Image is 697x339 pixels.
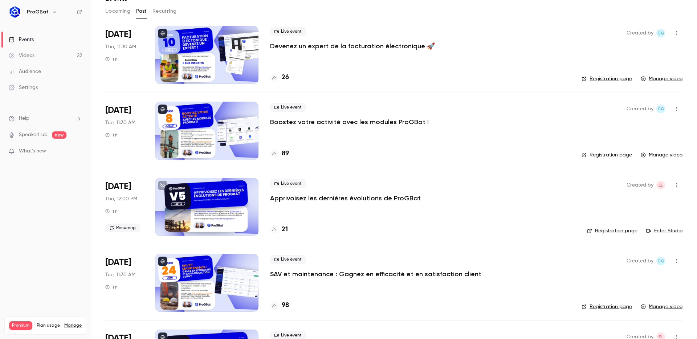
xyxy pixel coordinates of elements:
[105,119,135,126] span: Tue, 11:30 AM
[9,36,34,43] div: Events
[659,181,663,189] span: EL
[105,178,143,236] div: Jul 3 Thu, 12:00 PM (Europe/Paris)
[9,52,34,59] div: Videos
[641,151,682,159] a: Manage video
[270,255,306,264] span: Live event
[646,227,682,234] a: Enter Studio
[270,118,429,126] a: Boostez votre activité avec les modules ProGBat !
[582,75,632,82] a: Registration page
[105,102,143,160] div: Jul 8 Tue, 11:30 AM (Europe/Paris)
[656,105,665,113] span: Charles Gallard
[105,257,131,268] span: [DATE]
[270,73,289,82] a: 26
[657,257,664,265] span: CG
[105,208,118,214] div: 1 h
[9,115,82,122] li: help-dropdown-opener
[105,29,131,40] span: [DATE]
[641,75,682,82] a: Manage video
[270,225,288,234] a: 21
[105,105,131,116] span: [DATE]
[582,151,632,159] a: Registration page
[105,43,136,50] span: Thu, 11:30 AM
[9,321,32,330] span: Premium
[270,103,306,112] span: Live event
[270,270,481,278] a: SAV et maintenance : Gagnez en efficacité et en satisfaction client
[9,68,41,75] div: Audience
[105,181,131,192] span: [DATE]
[627,105,653,113] span: Created by
[627,257,653,265] span: Created by
[270,301,289,310] a: 98
[105,224,140,232] span: Recurring
[282,149,289,159] h4: 89
[105,56,118,62] div: 1 h
[73,148,82,155] iframe: Noticeable Trigger
[657,29,664,37] span: CG
[270,194,421,203] a: Apprivoisez les dernières évolutions de ProGBat
[152,5,177,17] button: Recurring
[105,271,135,278] span: Tue, 11:30 AM
[9,6,21,18] img: ProGBat
[64,323,82,328] a: Manage
[105,26,143,84] div: Jul 10 Thu, 11:30 AM (Europe/Paris)
[37,323,60,328] span: Plan usage
[9,84,38,91] div: Settings
[656,181,665,189] span: Elodie Lecocq
[582,303,632,310] a: Registration page
[105,254,143,312] div: Jun 24 Tue, 11:30 AM (Europe/Paris)
[587,227,637,234] a: Registration page
[627,181,653,189] span: Created by
[270,27,306,36] span: Live event
[270,42,435,50] a: Devenez un expert de la facturation électronique 🚀
[641,303,682,310] a: Manage video
[657,105,664,113] span: CG
[270,179,306,188] span: Live event
[627,29,653,37] span: Created by
[27,8,49,16] h6: ProGBat
[136,5,147,17] button: Past
[282,73,289,82] h4: 26
[105,132,118,138] div: 1 h
[105,284,118,290] div: 1 h
[656,29,665,37] span: Charles Gallard
[19,147,46,155] span: What's new
[270,149,289,159] a: 89
[19,131,48,139] a: SpeakerHub
[105,195,137,203] span: Thu, 12:00 PM
[52,131,66,139] span: new
[282,225,288,234] h4: 21
[282,301,289,310] h4: 98
[105,5,130,17] button: Upcoming
[656,257,665,265] span: Charles Gallard
[19,115,29,122] span: Help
